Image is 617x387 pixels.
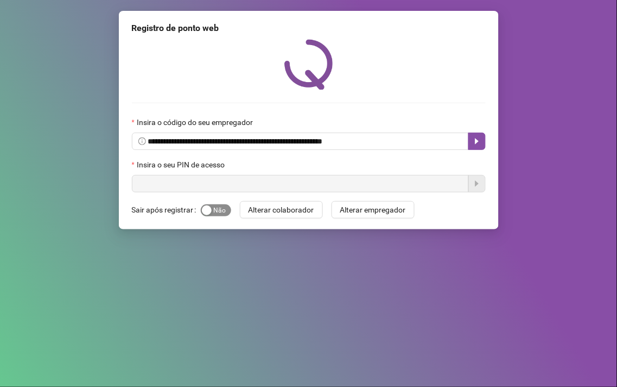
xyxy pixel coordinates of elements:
[332,201,415,219] button: Alterar empregador
[340,204,406,216] span: Alterar empregador
[132,201,201,219] label: Sair após registrar
[132,159,232,171] label: Insira o seu PIN de acesso
[284,39,333,90] img: QRPoint
[240,201,323,219] button: Alterar colaborador
[249,204,314,216] span: Alterar colaborador
[473,137,481,146] span: caret-right
[132,116,260,128] label: Insira o código do seu empregador
[138,138,146,145] span: info-circle
[132,22,486,35] div: Registro de ponto web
